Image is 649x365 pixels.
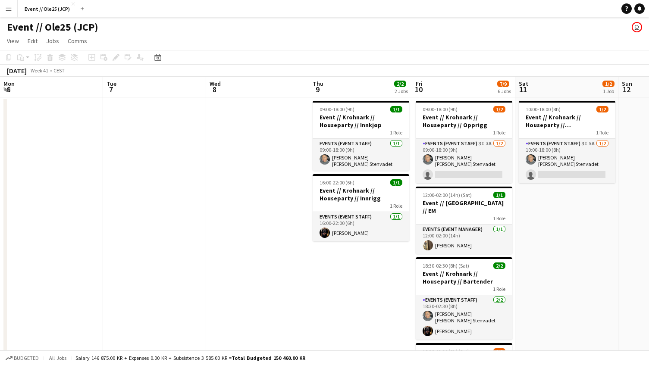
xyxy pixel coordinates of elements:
[105,84,116,94] span: 7
[632,22,642,32] app-user-avatar: Ole Rise
[313,80,323,87] span: Thu
[390,179,402,186] span: 1/1
[621,84,632,94] span: 12
[416,257,512,340] app-job-card: 18:30-02:30 (8h) (Sat)2/2Event // Krohnark // Houseparty // Bartender1 RoleEvents (Event Staff)2/...
[390,129,402,136] span: 1 Role
[416,113,512,129] h3: Event // Krohnark // Houseparty // Opprigg
[498,88,511,94] div: 6 Jobs
[596,106,608,112] span: 1/2
[46,37,59,45] span: Jobs
[313,101,409,171] app-job-card: 09:00-18:00 (9h)1/1Event // Krohnark // Houseparty // Innkjøp1 RoleEvents (Event Staff)1/109:00-1...
[493,129,505,136] span: 1 Role
[423,106,458,112] span: 09:00-18:00 (9h)
[493,286,505,292] span: 1 Role
[311,84,323,94] span: 9
[208,84,221,94] span: 8
[519,139,615,183] app-card-role: Events (Event Staff)3I5A1/210:00-18:00 (8h)[PERSON_NAME] [PERSON_NAME] Stenvadet
[519,101,615,183] app-job-card: 10:00-18:00 (8h)1/2Event // Krohnark // Houseparty // [GEOGRAPHIC_DATA]1 RoleEvents (Event Staff)...
[493,192,505,198] span: 1/1
[53,67,65,74] div: CEST
[395,88,408,94] div: 2 Jobs
[3,35,22,47] a: View
[14,355,39,361] span: Budgeted
[64,35,91,47] a: Comms
[493,348,505,355] span: 1/2
[519,113,615,129] h3: Event // Krohnark // Houseparty // [GEOGRAPHIC_DATA]
[416,187,512,254] app-job-card: 12:00-02:00 (14h) (Sat)1/1Event // [GEOGRAPHIC_DATA] // EM1 RoleEvents (Event Manager)1/112:00-02...
[320,106,354,112] span: 09:00-18:00 (9h)
[232,355,305,361] span: Total Budgeted 150 460.00 KR
[7,66,27,75] div: [DATE]
[416,199,512,215] h3: Event // [GEOGRAPHIC_DATA] // EM
[519,80,528,87] span: Sat
[313,212,409,241] app-card-role: Events (Event Staff)1/116:00-22:00 (6h)[PERSON_NAME]
[603,88,614,94] div: 1 Job
[24,35,41,47] a: Edit
[68,37,87,45] span: Comms
[4,353,40,363] button: Budgeted
[493,262,505,269] span: 2/2
[28,37,38,45] span: Edit
[414,84,423,94] span: 10
[7,21,98,34] h1: Event // Ole25 (JCP)
[416,225,512,254] app-card-role: Events (Event Manager)1/112:00-02:00 (14h)[PERSON_NAME]
[526,106,561,112] span: 10:00-18:00 (8h)
[602,81,615,87] span: 1/2
[390,203,402,209] span: 1 Role
[390,106,402,112] span: 1/1
[517,84,528,94] span: 11
[3,80,15,87] span: Mon
[423,192,472,198] span: 12:00-02:00 (14h) (Sat)
[47,355,68,361] span: All jobs
[416,80,423,87] span: Fri
[622,80,632,87] span: Sun
[416,139,512,183] app-card-role: Events (Event Staff)3I3A1/209:00-18:00 (9h)[PERSON_NAME] [PERSON_NAME] Stenvadet
[416,295,512,340] app-card-role: Events (Event Staff)2/218:30-02:30 (8h)[PERSON_NAME] [PERSON_NAME] Stenvadet[PERSON_NAME]
[107,80,116,87] span: Tue
[497,81,509,87] span: 7/9
[416,270,512,285] h3: Event // Krohnark // Houseparty // Bartender
[210,80,221,87] span: Wed
[423,348,469,355] span: 18:30-02:30 (8h) (Sat)
[313,113,409,129] h3: Event // Krohnark // Houseparty // Innkjøp
[7,37,19,45] span: View
[423,262,469,269] span: 18:30-02:30 (8h) (Sat)
[75,355,305,361] div: Salary 146 875.00 KR + Expenses 0.00 KR + Subsistence 3 585.00 KR =
[2,84,15,94] span: 6
[18,0,77,17] button: Event // Ole25 (JCP)
[43,35,63,47] a: Jobs
[493,106,505,112] span: 1/2
[313,139,409,171] app-card-role: Events (Event Staff)1/109:00-18:00 (9h)[PERSON_NAME] [PERSON_NAME] Stenvadet
[313,187,409,202] h3: Event // Krohnark // Houseparty // Innrigg
[313,174,409,241] app-job-card: 16:00-22:00 (6h)1/1Event // Krohnark // Houseparty // Innrigg1 RoleEvents (Event Staff)1/116:00-2...
[28,67,50,74] span: Week 41
[493,215,505,221] span: 1 Role
[596,129,608,136] span: 1 Role
[394,81,406,87] span: 2/2
[320,179,354,186] span: 16:00-22:00 (6h)
[416,101,512,183] app-job-card: 09:00-18:00 (9h)1/2Event // Krohnark // Houseparty // Opprigg1 RoleEvents (Event Staff)3I3A1/209:...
